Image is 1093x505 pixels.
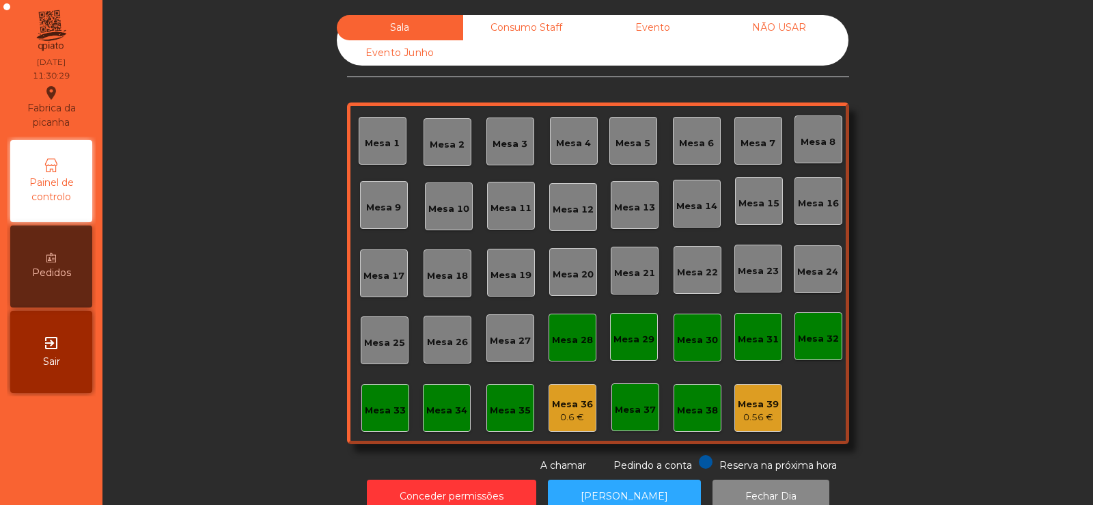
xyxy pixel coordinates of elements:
div: Mesa 13 [614,201,655,215]
img: qpiato [34,7,68,55]
div: Mesa 32 [798,332,839,346]
span: A chamar [540,459,586,472]
div: Mesa 33 [365,404,406,418]
div: Mesa 19 [490,269,531,282]
div: Mesa 5 [615,137,650,150]
div: Sala [337,15,463,40]
span: Sair [43,355,60,369]
div: Mesa 34 [426,404,467,418]
i: exit_to_app [43,335,59,351]
div: Mesa 8 [801,135,835,149]
span: Pedidos [32,266,71,280]
div: Mesa 36 [552,398,593,411]
div: Mesa 28 [552,333,593,347]
div: Mesa 6 [679,137,714,150]
div: 11:30:29 [33,70,70,82]
span: Reserva na próxima hora [719,459,837,472]
div: Mesa 30 [677,333,718,347]
div: Evento [590,15,716,40]
div: [DATE] [37,56,66,68]
div: Mesa 23 [738,264,779,278]
div: Mesa 17 [363,269,404,283]
div: Mesa 15 [738,197,779,210]
div: Mesa 29 [613,333,654,346]
div: Mesa 24 [797,265,838,279]
div: 0.6 € [552,411,593,424]
div: Mesa 31 [738,333,779,346]
div: Mesa 26 [427,336,468,349]
div: Mesa 10 [428,202,469,216]
span: Pedindo a conta [613,459,692,472]
div: Mesa 1 [365,137,400,150]
div: Mesa 4 [556,137,591,150]
span: Painel de controlo [14,176,89,204]
div: NÃO USAR [716,15,842,40]
div: Mesa 37 [615,403,656,417]
div: Mesa 21 [614,267,655,280]
div: Mesa 7 [741,137,775,150]
div: Mesa 35 [490,404,531,418]
div: Mesa 25 [364,336,405,350]
div: Mesa 39 [738,398,779,411]
div: Fabrica da picanha [11,85,92,130]
div: Mesa 9 [366,201,401,215]
div: Mesa 20 [553,268,594,282]
div: Mesa 14 [676,200,717,213]
div: 0.56 € [738,411,779,424]
div: Mesa 38 [677,404,718,418]
div: Mesa 22 [677,266,718,279]
div: Mesa 3 [493,137,527,151]
div: Mesa 16 [798,197,839,210]
div: Mesa 27 [490,334,531,348]
div: Mesa 11 [490,202,531,215]
div: Consumo Staff [463,15,590,40]
div: Mesa 18 [427,269,468,283]
div: Mesa 2 [430,138,465,152]
div: Mesa 12 [553,203,594,217]
div: Evento Junho [337,40,463,66]
i: location_on [43,85,59,101]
